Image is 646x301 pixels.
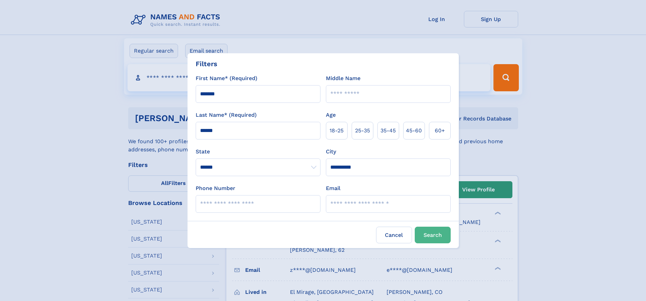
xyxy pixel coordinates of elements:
span: 45‑60 [406,127,422,135]
button: Search [415,227,451,243]
label: Middle Name [326,74,360,82]
label: First Name* (Required) [196,74,257,82]
label: Phone Number [196,184,235,192]
span: 60+ [435,127,445,135]
label: Age [326,111,336,119]
span: 18‑25 [330,127,344,135]
span: 35‑45 [380,127,396,135]
label: City [326,148,336,156]
label: Email [326,184,340,192]
div: Filters [196,59,217,69]
label: Cancel [376,227,412,243]
label: State [196,148,320,156]
label: Last Name* (Required) [196,111,257,119]
span: 25‑35 [355,127,370,135]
